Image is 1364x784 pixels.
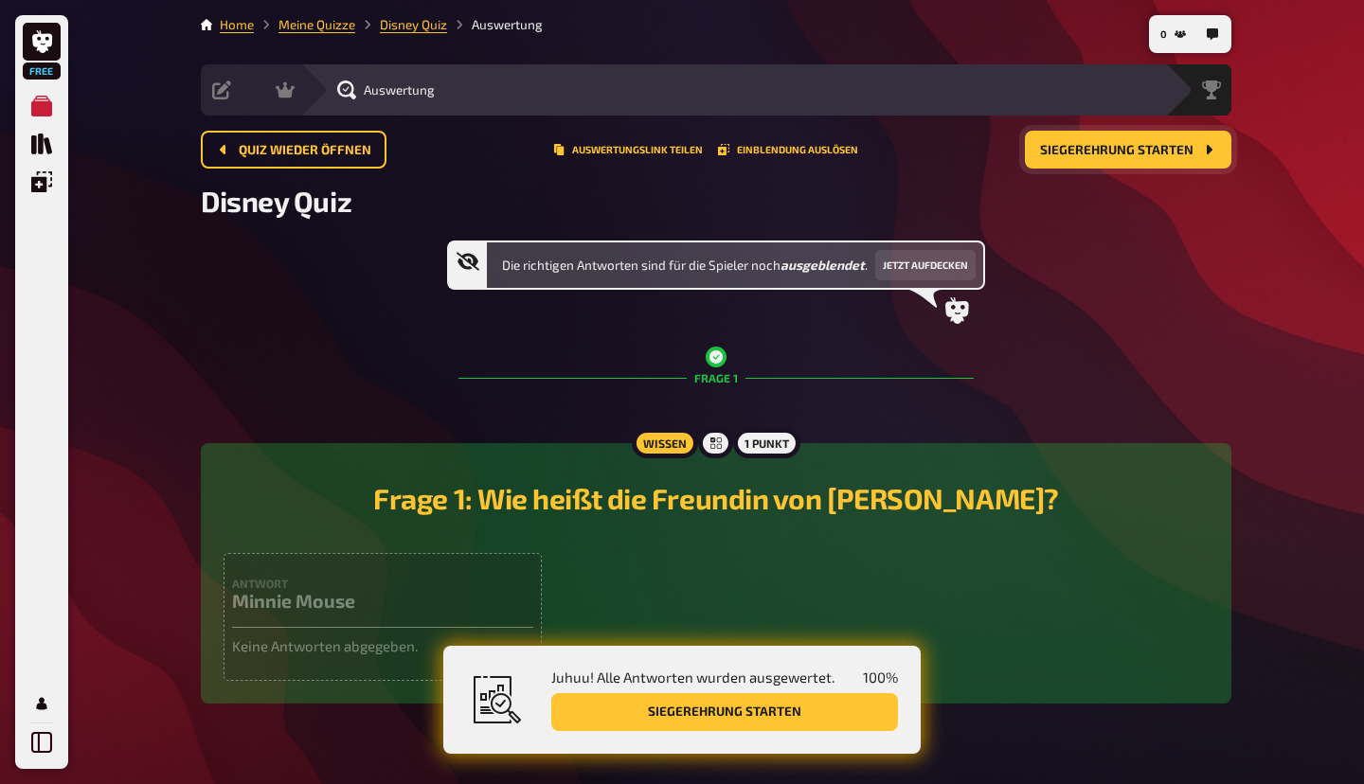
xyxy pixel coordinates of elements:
[23,87,61,125] a: Meine Quizze
[1040,144,1193,157] span: Siegerehrung starten
[1153,19,1193,49] button: 0
[23,125,61,163] a: Quiz Sammlung
[220,17,254,32] a: Home
[502,256,868,275] span: Die richtigen Antworten sind für die Spieler noch .
[201,131,386,169] button: Quiz wieder öffnen
[220,15,254,34] li: Home
[224,481,1209,515] h2: Frage 1: Wie heißt die Freundin von [PERSON_NAME]?
[239,144,371,157] span: Quiz wieder öffnen
[551,693,898,731] button: Siegerehrung starten
[278,17,355,32] a: Meine Quizze
[863,668,898,686] span: 100 %
[632,428,698,458] div: Wissen
[380,17,447,32] a: Disney Quiz
[232,577,533,590] h4: Antwort
[232,635,533,657] p: Keine Antworten abgegeben.
[23,163,61,201] a: Einblendungen
[458,324,974,432] div: Frage 1
[551,668,835,686] span: Juhuu! Alle Antworten wurden ausgewertet.
[447,15,543,34] li: Auswertung
[23,685,61,722] a: Mein Konto
[232,590,533,612] h3: Minnie Mouse
[201,184,351,218] span: Disney Quiz
[781,258,865,273] b: ausgeblendet
[355,15,447,34] li: Disney Quiz
[254,15,355,34] li: Meine Quizze
[364,82,435,98] span: Auswertung
[1025,131,1231,169] button: Siegerehrung starten
[1160,29,1167,40] span: 0
[718,144,858,155] button: Einblendung auslösen
[25,65,59,77] span: Free
[875,250,976,280] button: Jetzt aufdecken
[733,428,800,458] div: 1 Punkt
[553,144,703,155] button: Teile diese URL mit Leuten, die dir bei der Auswertung helfen dürfen.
